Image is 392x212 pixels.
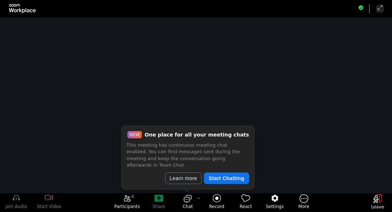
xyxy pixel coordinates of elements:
button: Enter Full Screen [376,5,384,13]
p: This meeting has continuous meeting chat enabled. You can find messages sent during the meeting a... [127,142,249,169]
span: More [298,204,309,209]
span: Leave [371,204,384,210]
span: Participants [114,204,140,209]
button: Chat Settings [195,194,202,203]
button: Learn more [165,172,202,184]
span: One place for all your meeting chats [145,132,249,138]
button: start my video [33,194,65,211]
span: Start Video [37,204,61,209]
span: Join Audio [5,204,27,209]
button: Settings [260,194,289,211]
button: Meeting information [358,5,364,13]
span: NEW [127,131,142,138]
button: open the participants list pane,[0] particpants [110,194,144,211]
button: More meeting control [289,194,318,211]
span: React [240,204,252,209]
button: Leave [363,194,392,212]
span: Settings [266,204,284,209]
span: 0 [132,194,134,200]
button: Record [202,194,231,211]
span: Chat [183,204,193,209]
button: React [231,194,260,211]
button: Start Chatting [204,172,249,184]
span: Record [209,204,224,209]
button: open the chat panel [173,194,202,211]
